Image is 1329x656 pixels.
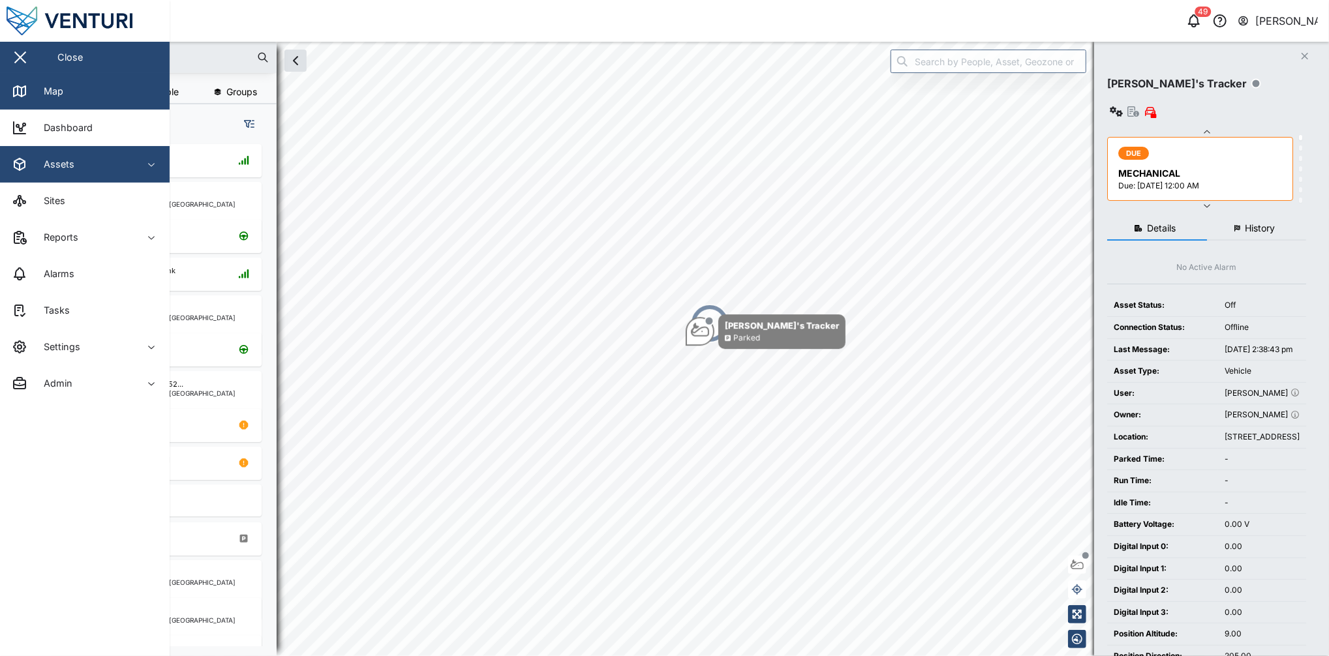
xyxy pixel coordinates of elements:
div: Alarms [34,267,74,281]
div: Connection Status: [1114,321,1212,334]
div: 0.00 [1225,563,1300,575]
button: [PERSON_NAME] [1237,12,1319,30]
div: [STREET_ADDRESS] [1225,431,1300,443]
div: Position Altitude: [1114,628,1212,640]
div: - [1225,453,1300,466]
span: Details [1147,224,1176,233]
div: Map [34,84,63,98]
div: Digital Input 0: [1114,541,1212,553]
div: Map marker [690,304,729,343]
div: - [1225,475,1300,487]
div: Tasks [34,303,70,318]
div: [PERSON_NAME] [1256,13,1319,29]
div: [PERSON_NAME]'s Tracker [725,319,839,332]
div: [PERSON_NAME]'s Tracker [1107,76,1247,92]
div: [PERSON_NAME] [1225,387,1300,400]
div: Digital Input 1: [1114,563,1212,575]
div: Dashboard [34,121,93,135]
img: Main Logo [7,7,176,35]
div: Battery Voltage: [1114,518,1212,531]
div: Digital Input 3: [1114,606,1212,619]
div: Parked Time: [1114,453,1212,466]
div: 0.00 V [1225,518,1300,531]
input: Search by People, Asset, Geozone or Place [891,50,1086,73]
div: Map marker [686,314,846,349]
div: [DATE] 2:38:43 pm [1225,344,1300,356]
span: DUE [1126,147,1142,159]
div: [PERSON_NAME] [1225,409,1300,421]
div: Owner: [1114,409,1212,421]
div: User: [1114,387,1212,400]
div: 9.00 [1225,628,1300,640]
div: Location: [1114,431,1212,443]
div: No Active Alarm [1177,261,1237,274]
div: Close [57,50,83,65]
div: Run Time: [1114,475,1212,487]
div: MECHANICAL [1118,166,1285,181]
div: 0.00 [1225,541,1300,553]
div: Due: [DATE] 12:00 AM [1118,180,1285,192]
div: Asset Status: [1114,299,1212,312]
div: Asset Type: [1114,365,1212,378]
div: 0.00 [1225,606,1300,619]
div: Last Message: [1114,344,1212,356]
div: Admin [34,376,72,391]
div: Vehicle [1225,365,1300,378]
div: - [1225,497,1300,509]
div: Assets [34,157,74,171]
span: Groups [226,87,257,97]
div: Reports [34,230,78,245]
div: Offline [1225,321,1300,334]
div: 49 [1195,7,1212,17]
div: Settings [34,340,80,354]
div: Idle Time: [1114,497,1212,509]
div: 0.00 [1225,584,1300,597]
div: Digital Input 2: [1114,584,1212,597]
div: Sites [34,194,65,208]
div: Off [1225,299,1300,312]
div: Parked [733,332,760,344]
span: History [1245,224,1275,233]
